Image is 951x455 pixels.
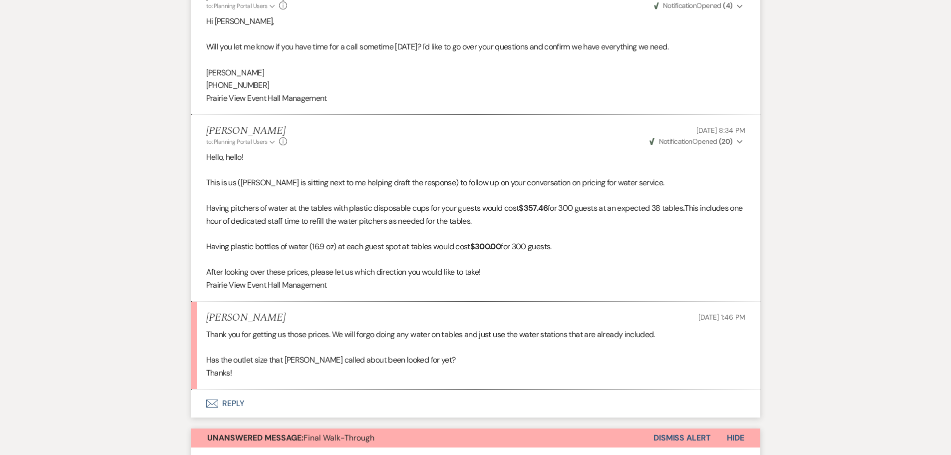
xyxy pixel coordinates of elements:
[206,266,745,279] p: After looking over these prices, please let us which direction you would like to take!
[206,79,745,92] p: [PHONE_NUMBER]
[501,241,551,252] span: for 300 guests.
[206,203,743,226] span: This includes one hour of dedicated staff time to refill the water pitchers as needed for the tab...
[663,1,696,10] span: Notification
[519,203,548,213] strong: $357.46
[206,1,277,10] button: to: Planning Portal Users
[206,15,745,28] p: Hi [PERSON_NAME],
[648,136,745,147] button: NotificationOpened (20)
[696,126,745,135] span: [DATE] 8:34 PM
[206,176,745,189] p: This is us ([PERSON_NAME] is sitting next to me helping draft the response) to follow up on your ...
[206,66,745,79] p: [PERSON_NAME]
[698,313,745,322] span: [DATE] 1:46 PM
[649,137,733,146] span: Opened
[683,203,684,213] strong: .
[206,151,745,164] p: Hello, hello!
[719,137,733,146] strong: ( 20 )
[727,433,744,443] span: Hide
[191,429,653,448] button: Unanswered Message:Final Walk-Through
[653,429,711,448] button: Dismiss Alert
[206,40,745,53] p: Will you let me know if you have time for a call sometime [DATE]? I'd like to go over your questi...
[207,433,374,443] span: Final Walk-Through
[206,92,745,105] p: Prairie View Event Hall Management
[206,367,745,380] p: Thanks!
[206,354,745,367] p: Has the outlet size that [PERSON_NAME] called about been looked for yet?
[206,125,288,137] h5: [PERSON_NAME]
[470,241,501,252] strong: $300.00
[206,328,745,341] p: Thank you for getting us those prices. We will forgo doing any water on tables and just use the w...
[206,138,268,146] span: to: Planning Portal Users
[191,390,760,418] button: Reply
[207,433,304,443] strong: Unanswered Message:
[206,202,745,227] p: Having pitchers of water at the tables with plastic disposable cups for your guests would cost
[206,2,268,10] span: to: Planning Portal Users
[723,1,732,10] strong: ( 4 )
[206,279,745,292] p: Prairie View Event Hall Management
[206,137,277,146] button: to: Planning Portal Users
[652,0,745,11] button: NotificationOpened (4)
[548,203,683,213] span: for 300 guests at an expected 38 tables
[711,429,760,448] button: Hide
[206,312,286,324] h5: [PERSON_NAME]
[654,1,733,10] span: Opened
[206,241,470,252] span: Having plastic bottles of water (16.9 oz) at each guest spot at tables would cost
[659,137,692,146] span: Notification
